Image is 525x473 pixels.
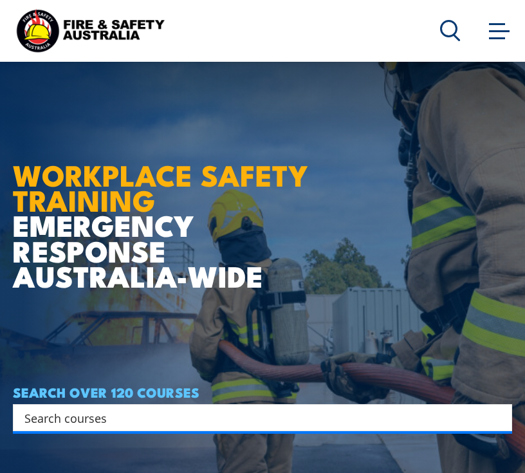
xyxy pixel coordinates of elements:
[13,385,512,399] h4: SEARCH OVER 120 COURSES
[13,152,308,221] strong: WORKPLACE SAFETY TRAINING
[24,408,484,427] input: Search input
[27,409,486,427] form: Search form
[490,409,508,427] button: Search magnifier button
[13,97,327,288] h1: EMERGENCY RESPONSE AUSTRALIA-WIDE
